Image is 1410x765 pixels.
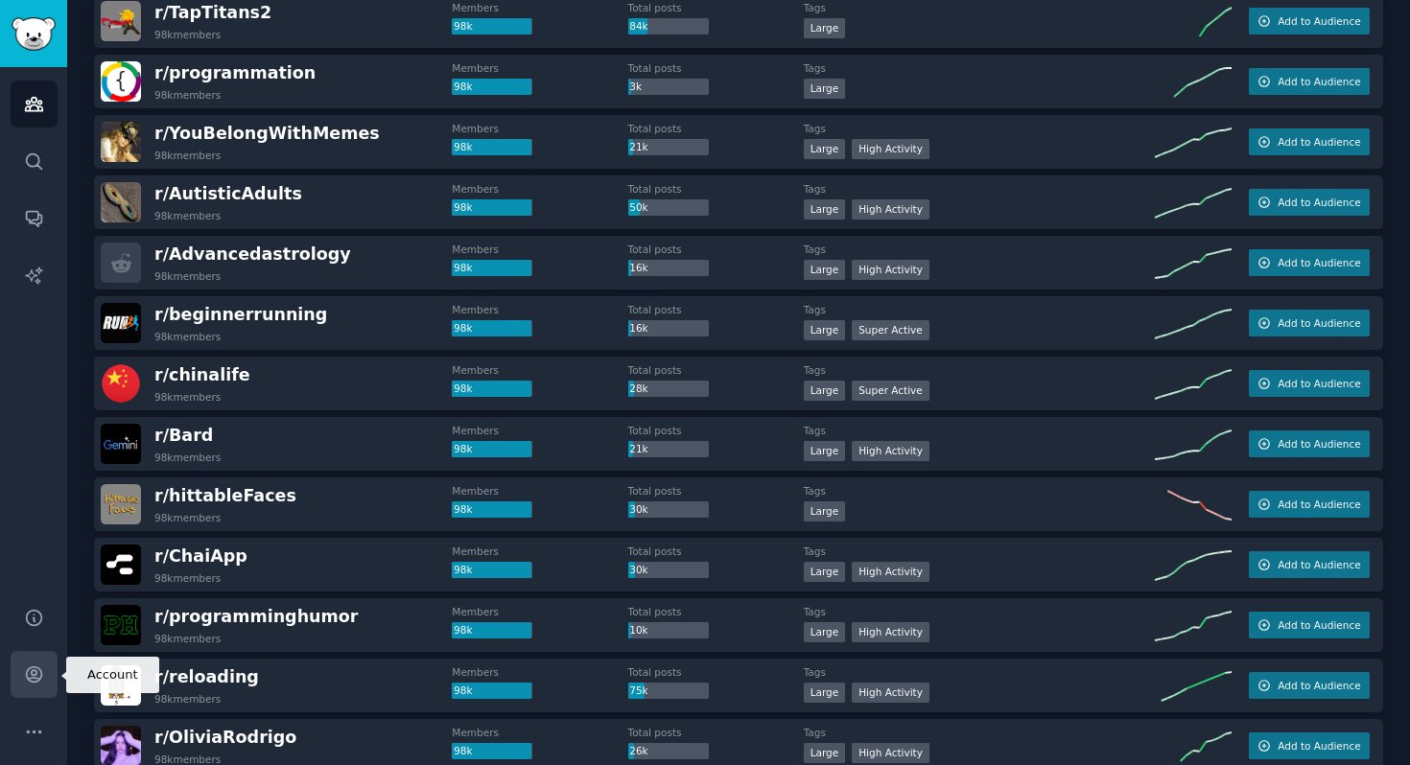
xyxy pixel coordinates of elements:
button: Add to Audience [1249,430,1370,457]
span: r/ beginnerrunning [154,305,327,324]
span: r/ YouBelongWithMemes [154,124,380,143]
img: Bard [101,424,141,464]
div: 50k [628,199,709,217]
dt: Total posts [628,545,804,558]
span: Add to Audience [1278,196,1360,209]
dt: Tags [804,61,1155,75]
div: High Activity [852,199,929,220]
div: Large [804,381,846,401]
div: 98k [452,18,532,35]
span: r/ hittableFaces [154,486,296,505]
div: 98k members [154,571,221,585]
dt: Total posts [628,243,804,256]
div: 10k [628,622,709,639]
div: Large [804,18,846,38]
dt: Tags [804,122,1155,135]
div: 98k [452,501,532,519]
div: 98k members [154,88,221,102]
img: programmation [101,61,141,102]
dt: Total posts [628,665,804,679]
button: Add to Audience [1249,551,1370,578]
span: r/ programminghumor [154,607,358,626]
dt: Tags [804,605,1155,618]
button: Add to Audience [1249,189,1370,216]
dt: Tags [804,545,1155,558]
dt: Total posts [628,303,804,316]
div: High Activity [852,260,929,280]
span: Add to Audience [1278,679,1360,692]
span: r/ ChaiApp [154,546,247,566]
dt: Tags [804,726,1155,739]
div: High Activity [852,622,929,642]
div: 16k [628,260,709,277]
span: Add to Audience [1278,437,1360,451]
div: High Activity [852,743,929,763]
div: Large [804,743,846,763]
div: 16k [628,320,709,337]
div: 98k [452,381,532,398]
dt: Members [452,484,627,498]
div: 98k members [154,269,221,283]
dt: Members [452,363,627,377]
img: YouBelongWithMemes [101,122,141,162]
div: Large [804,320,846,340]
div: 98k [452,79,532,96]
span: r/ chinalife [154,365,250,384]
button: Add to Audience [1249,672,1370,699]
span: Add to Audience [1278,256,1360,269]
span: Add to Audience [1278,316,1360,330]
img: programminghumor [101,605,141,645]
div: Large [804,562,846,582]
div: 26k [628,743,709,760]
span: r/ TapTitans2 [154,3,271,22]
dt: Total posts [628,1,804,14]
dt: Total posts [628,363,804,377]
div: 98k members [154,692,221,706]
span: r/ Advancedastrology [154,244,351,264]
img: hittableFaces [101,484,141,524]
button: Add to Audience [1249,732,1370,759]
dt: Total posts [628,484,804,498]
span: r/ reloading [154,667,259,686]
div: Large [804,139,846,159]
div: Large [804,199,846,220]
div: Large [804,683,846,703]
span: Add to Audience [1278,498,1360,511]
img: TapTitans2 [101,1,141,41]
span: Add to Audience [1278,739,1360,753]
div: 98k [452,320,532,337]
div: 98k members [154,330,221,343]
button: Add to Audience [1249,68,1370,95]
div: 98k [452,562,532,579]
div: 21k [628,139,709,156]
dt: Total posts [628,122,804,135]
dt: Members [452,182,627,196]
dt: Total posts [628,182,804,196]
dt: Members [452,303,627,316]
div: 98k [452,199,532,217]
div: High Activity [852,441,929,461]
div: 98k [452,260,532,277]
dt: Tags [804,484,1155,498]
span: Add to Audience [1278,558,1360,571]
button: Add to Audience [1249,249,1370,276]
dt: Tags [804,303,1155,316]
div: High Activity [852,139,929,159]
span: r/ AutisticAdults [154,184,302,203]
span: r/ OliviaRodrigo [154,728,296,747]
button: Add to Audience [1249,370,1370,397]
div: 21k [628,441,709,458]
dt: Members [452,243,627,256]
img: ChaiApp [101,545,141,585]
div: 75k [628,683,709,700]
dt: Members [452,605,627,618]
div: 30k [628,562,709,579]
div: 98k [452,743,532,760]
div: Large [804,260,846,280]
dt: Members [452,1,627,14]
div: 98k [452,441,532,458]
div: Large [804,622,846,642]
img: GummySearch logo [12,17,56,51]
div: 98k members [154,28,221,41]
dt: Members [452,726,627,739]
